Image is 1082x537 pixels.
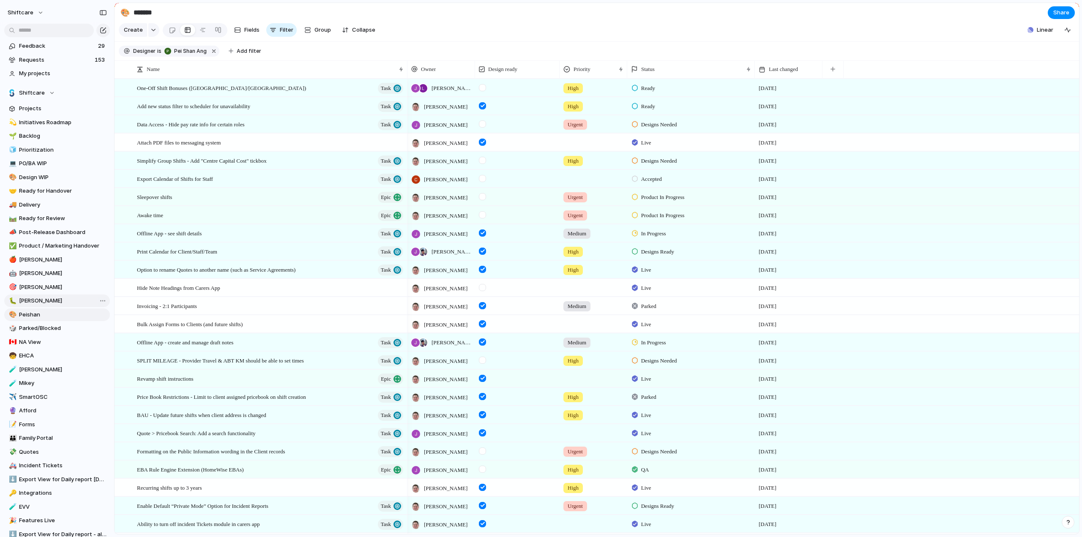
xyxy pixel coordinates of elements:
[1037,26,1053,34] span: Linear
[424,230,467,238] span: [PERSON_NAME]
[424,139,467,147] span: [PERSON_NAME]
[137,264,295,274] span: Option to rename Quotes to another name (such as Service Agreements)
[381,191,391,203] span: Epic
[4,40,110,52] a: Feedback29
[1053,8,1069,17] span: Share
[641,65,655,74] span: Status
[4,473,110,486] a: ⬇️Export View for Daily report [DATE]
[19,56,92,64] span: Requests
[8,311,16,319] button: 🎨
[8,352,16,360] button: 🧒
[641,102,655,111] span: Ready
[8,489,16,497] button: 🔑
[4,322,110,335] div: 🎲Parked/Blocked
[759,157,776,165] span: [DATE]
[4,67,110,80] a: My projects
[19,173,107,182] span: Design WIP
[378,228,403,239] button: Task
[8,118,16,127] button: 💫
[378,337,403,348] button: Task
[9,172,15,182] div: 🎨
[381,518,391,530] span: Task
[4,116,110,129] a: 💫Initiatives Roadmap
[19,283,107,292] span: [PERSON_NAME]
[4,281,110,294] a: 🎯[PERSON_NAME]
[381,264,391,276] span: Task
[759,193,776,202] span: [DATE]
[4,446,110,458] div: 💸Quotes
[9,117,15,127] div: 💫
[4,391,110,403] div: ✈️SmartOSC
[568,193,583,202] span: Urgent
[4,87,110,99] button: Shiftcare
[574,65,590,74] span: Priority
[8,201,16,209] button: 🚚
[4,377,110,390] div: 🧪Mikey
[8,173,16,182] button: 🎨
[137,174,213,183] span: Export Calendar of Shifts for Staff
[9,131,15,141] div: 🌱
[9,488,15,498] div: 🔑
[133,47,156,55] span: Designer
[19,201,107,209] span: Delivery
[568,102,579,111] span: High
[4,404,110,417] a: 🔮Afford
[9,392,15,402] div: ✈️
[19,516,107,525] span: Features Live
[568,248,579,256] span: High
[4,294,110,307] a: 🐛[PERSON_NAME]
[641,193,685,202] span: Product In Progress
[9,282,15,292] div: 🎯
[4,185,110,197] a: 🤝Ready for Handover
[9,365,15,374] div: 🧪
[568,120,583,129] span: Urgent
[759,84,776,93] span: [DATE]
[641,84,655,93] span: Ready
[137,192,172,202] span: Sleepover shifts
[568,211,583,220] span: Urgent
[4,157,110,170] div: 💻PO/BA WIP
[19,269,107,278] span: [PERSON_NAME]
[641,229,666,238] span: In Progress
[4,336,110,349] a: 🇨🇦NA View
[19,475,107,484] span: Export View for Daily report [DATE]
[378,101,403,112] button: Task
[137,83,306,93] span: One-Off Shift Bonuses ([GEOGRAPHIC_DATA]/[GEOGRAPHIC_DATA])
[9,433,15,443] div: 👪
[8,132,16,140] button: 🌱
[4,144,110,156] a: 🧊Prioritization
[4,171,110,184] a: 🎨Design WIP
[769,65,798,74] span: Last changed
[759,266,776,274] span: [DATE]
[244,26,260,34] span: Fields
[98,42,107,50] span: 29
[8,516,16,525] button: 🎉
[8,365,16,374] button: 🧪
[4,432,110,444] div: 👪Family Portal
[378,464,403,475] button: Epic
[4,514,110,527] a: 🎉Features Live
[424,103,467,111] span: [PERSON_NAME]
[4,363,110,376] div: 🧪[PERSON_NAME]
[381,373,391,385] span: Epic
[119,23,147,37] button: Create
[156,46,163,56] button: is
[4,501,110,513] div: 🧪EVV
[4,6,48,19] button: shiftcare
[118,6,132,19] button: 🎨
[4,199,110,211] a: 🚚Delivery
[19,214,107,223] span: Ready for Review
[19,228,107,237] span: Post-Release Dashboard
[9,406,15,416] div: 🔮
[4,267,110,280] div: 🤖[PERSON_NAME]
[488,65,517,74] span: Design ready
[381,337,391,349] span: Task
[137,137,221,147] span: Attach PDF files to messaging system
[641,120,677,129] span: Designs Needed
[4,349,110,362] div: 🧒EHCA
[759,175,776,183] span: [DATE]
